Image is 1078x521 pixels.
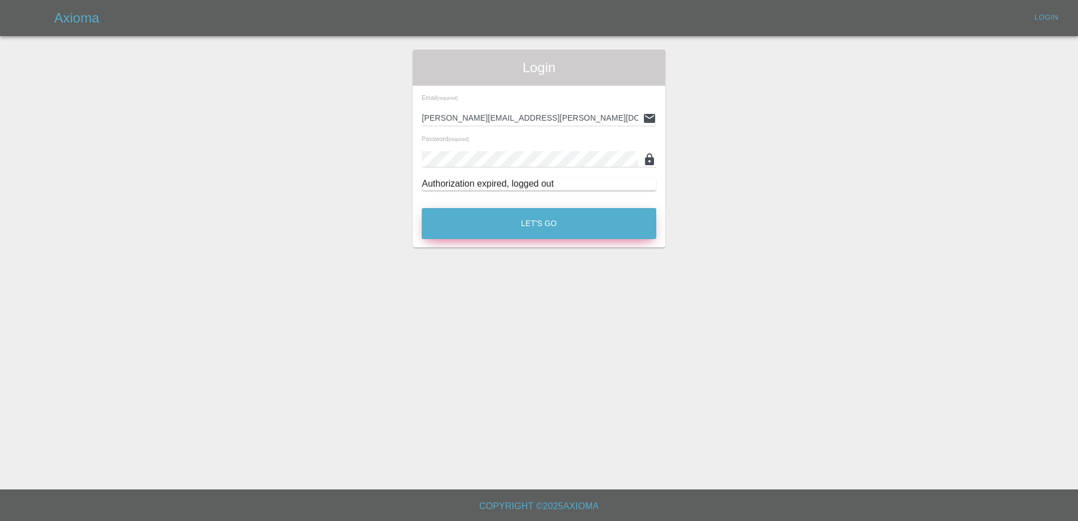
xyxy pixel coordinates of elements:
span: Email [422,94,458,101]
small: (required) [448,137,469,142]
h5: Axioma [54,9,99,27]
h6: Copyright © 2025 Axioma [9,498,1069,514]
a: Login [1028,9,1064,27]
span: Login [422,59,656,77]
button: Let's Go [422,208,656,239]
small: (required) [437,96,458,101]
span: Password [422,135,469,142]
div: Authorization expired, logged out [422,177,656,191]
